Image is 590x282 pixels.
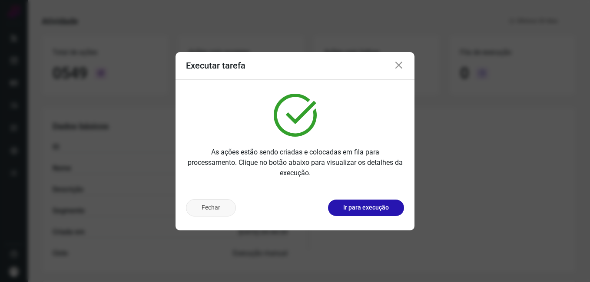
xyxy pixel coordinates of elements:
[343,203,389,212] p: Ir para execução
[186,147,404,178] p: As ações estão sendo criadas e colocadas em fila para processamento. Clique no botão abaixo para ...
[186,199,236,216] button: Fechar
[328,200,404,216] button: Ir para execução
[186,60,245,71] h3: Executar tarefa
[274,94,317,137] img: verified.svg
